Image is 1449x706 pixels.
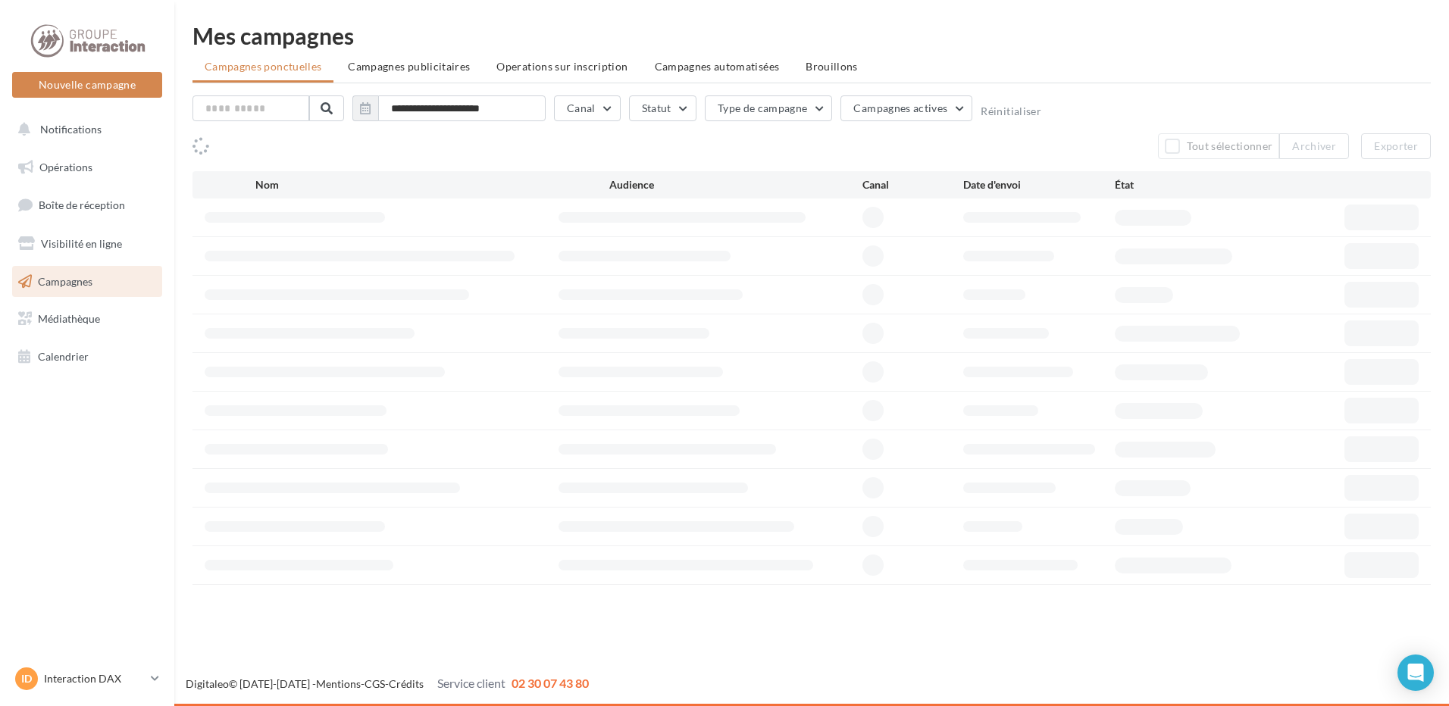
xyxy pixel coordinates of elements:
[39,198,125,211] span: Boîte de réception
[9,189,165,221] a: Boîte de réception
[1158,133,1279,159] button: Tout sélectionner
[496,60,627,73] span: Operations sur inscription
[9,266,165,298] a: Campagnes
[554,95,621,121] button: Canal
[9,228,165,260] a: Visibilité en ligne
[186,677,229,690] a: Digitaleo
[437,676,505,690] span: Service client
[348,60,470,73] span: Campagnes publicitaires
[609,177,862,192] div: Audience
[806,60,858,73] span: Brouillons
[655,60,780,73] span: Campagnes automatisées
[44,671,145,686] p: Interaction DAX
[981,105,1041,117] button: Réinitialiser
[39,161,92,173] span: Opérations
[38,274,92,287] span: Campagnes
[1279,133,1349,159] button: Archiver
[629,95,696,121] button: Statut
[9,341,165,373] a: Calendrier
[40,123,102,136] span: Notifications
[840,95,972,121] button: Campagnes actives
[512,676,589,690] span: 02 30 07 43 80
[705,95,833,121] button: Type de campagne
[963,177,1115,192] div: Date d'envoi
[853,102,947,114] span: Campagnes actives
[1397,654,1434,691] div: Open Intercom Messenger
[38,350,89,363] span: Calendrier
[21,671,32,686] span: ID
[316,677,361,690] a: Mentions
[862,177,963,192] div: Canal
[1361,133,1431,159] button: Exporter
[12,664,162,693] a: ID Interaction DAX
[1115,177,1266,192] div: État
[9,114,159,145] button: Notifications
[9,303,165,335] a: Médiathèque
[9,152,165,183] a: Opérations
[365,677,385,690] a: CGS
[38,312,100,325] span: Médiathèque
[41,237,122,250] span: Visibilité en ligne
[186,677,589,690] span: © [DATE]-[DATE] - - -
[192,24,1431,47] div: Mes campagnes
[255,177,609,192] div: Nom
[12,72,162,98] button: Nouvelle campagne
[389,677,424,690] a: Crédits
